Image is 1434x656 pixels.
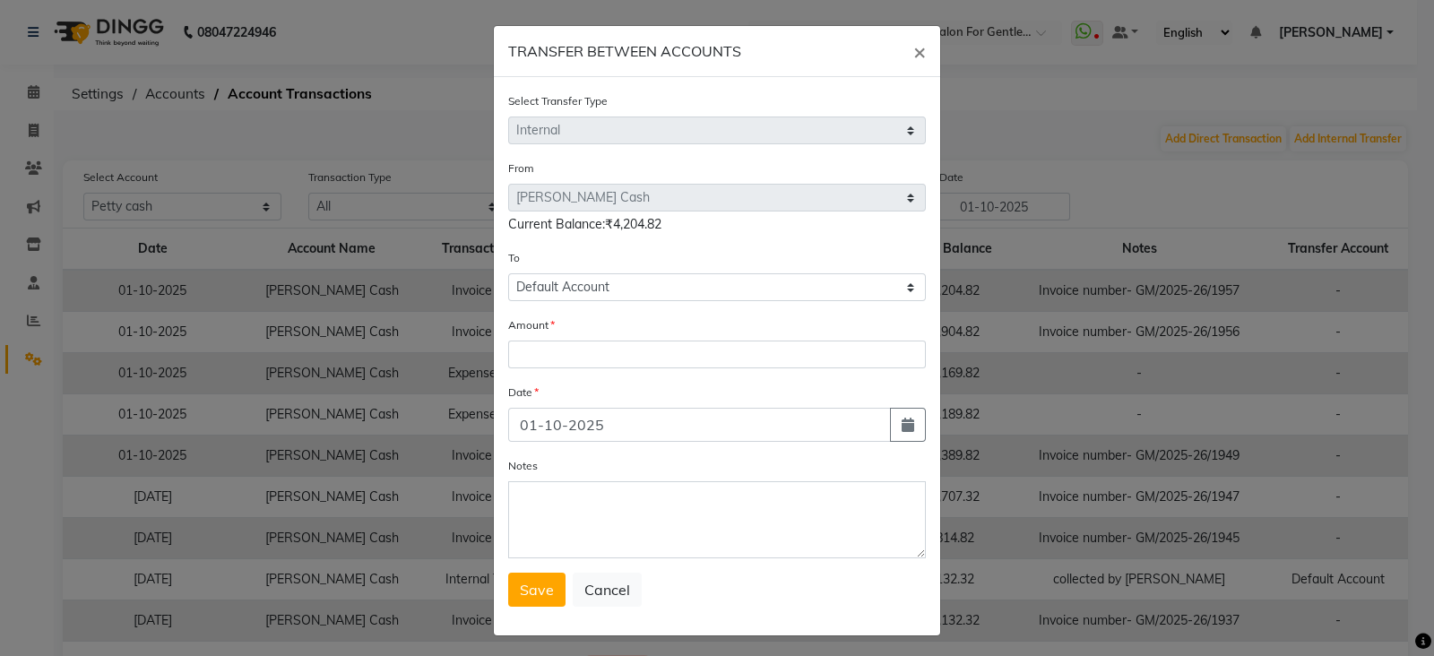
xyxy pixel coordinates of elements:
[508,384,539,401] label: Date
[520,581,554,599] span: Save
[508,573,566,607] button: Save
[508,317,555,333] label: Amount
[508,93,608,109] label: Select Transfer Type
[508,458,538,474] label: Notes
[573,573,642,607] button: Cancel
[913,38,926,65] span: ×
[508,160,534,177] label: From
[899,26,940,76] button: Close
[508,40,741,62] h6: TRANSFER BETWEEN ACCOUNTS
[508,216,661,232] span: Current Balance:₹4,204.82
[508,250,520,266] label: To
